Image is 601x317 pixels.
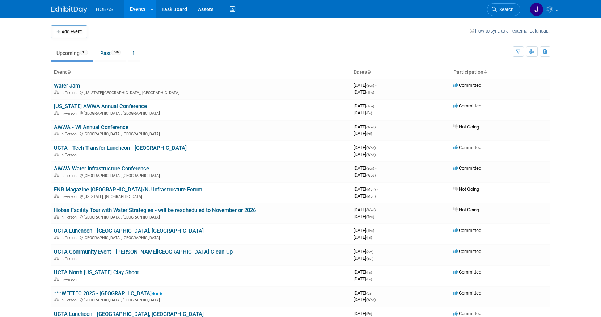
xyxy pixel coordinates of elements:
span: In-Person [60,111,79,116]
div: [GEOGRAPHIC_DATA], [GEOGRAPHIC_DATA] [54,214,348,220]
img: In-Person Event [54,173,59,177]
span: In-Person [60,173,79,178]
a: UCTA Community Event - [PERSON_NAME][GEOGRAPHIC_DATA] Clean-Up [54,249,233,255]
span: [DATE] [354,145,378,150]
span: (Thu) [366,215,374,219]
span: [DATE] [354,83,376,88]
span: Committed [453,269,481,275]
span: Committed [453,249,481,254]
span: (Thu) [366,90,374,94]
span: [DATE] [354,103,376,109]
a: AWWA Water Infrastructure Conference [54,165,149,172]
span: 41 [80,50,88,55]
span: (Wed) [366,146,376,150]
img: In-Person Event [54,90,59,94]
span: - [374,249,376,254]
span: (Fri) [366,270,372,274]
div: [GEOGRAPHIC_DATA], [GEOGRAPHIC_DATA] [54,172,348,178]
span: - [374,290,376,296]
span: Committed [453,290,481,296]
span: (Wed) [366,208,376,212]
span: [DATE] [354,152,376,157]
span: [DATE] [354,290,376,296]
span: (Sat) [366,291,373,295]
span: HOBAS [96,7,114,12]
span: In-Person [60,277,79,282]
span: (Mon) [366,194,376,198]
span: - [375,103,376,109]
a: Hobas Facility Tour with Water Strategies - will be rescheduled to November or 2026 [54,207,256,214]
span: (Fri) [366,277,372,281]
span: (Fri) [366,312,372,316]
img: ExhibitDay [51,6,87,13]
img: In-Person Event [54,194,59,198]
span: [DATE] [354,269,374,275]
span: (Wed) [366,153,376,157]
a: Water Jam [54,83,80,89]
div: [GEOGRAPHIC_DATA], [GEOGRAPHIC_DATA] [54,234,348,240]
span: [DATE] [354,234,372,240]
span: [DATE] [354,249,376,254]
img: In-Person Event [54,153,59,156]
span: [DATE] [354,131,372,136]
span: (Wed) [366,173,376,177]
span: - [373,311,374,316]
a: Sort by Start Date [367,69,371,75]
span: - [375,83,376,88]
th: Event [51,66,351,79]
span: - [375,165,376,171]
a: ***WEFTEC 2025 - [GEOGRAPHIC_DATA] [54,290,162,297]
img: In-Person Event [54,257,59,260]
span: [DATE] [354,207,378,212]
span: Committed [453,83,481,88]
div: [GEOGRAPHIC_DATA], [GEOGRAPHIC_DATA] [54,297,348,303]
span: (Wed) [366,125,376,129]
a: Past235 [95,46,126,60]
span: Committed [453,103,481,109]
span: [DATE] [354,193,376,199]
a: AWWA - WI Annual Conference [54,124,128,131]
img: In-Person Event [54,236,59,239]
button: Add Event [51,25,87,38]
span: (Sun) [366,166,374,170]
span: (Fri) [366,111,372,115]
img: In-Person Event [54,111,59,115]
a: Sort by Event Name [67,69,71,75]
span: (Sat) [366,250,373,254]
span: Committed [453,311,481,316]
span: In-Person [60,153,79,157]
a: Upcoming41 [51,46,93,60]
span: [DATE] [354,165,376,171]
a: Search [487,3,520,16]
img: Jennifer Jensen [530,3,543,16]
span: [DATE] [354,172,376,178]
span: In-Person [60,132,79,136]
span: [DATE] [354,124,378,130]
div: [US_STATE][GEOGRAPHIC_DATA], [GEOGRAPHIC_DATA] [54,89,348,95]
span: [DATE] [354,186,378,192]
span: Committed [453,165,481,171]
a: UCTA North [US_STATE] Clay Shoot [54,269,139,276]
img: In-Person Event [54,132,59,135]
span: Search [497,7,513,12]
span: [DATE] [354,228,376,233]
a: ENR Magazine [GEOGRAPHIC_DATA]/NJ Infrastructure Forum [54,186,202,193]
span: (Sat) [366,257,373,261]
th: Participation [450,66,550,79]
span: [DATE] [354,89,374,95]
span: (Fri) [366,236,372,240]
span: [DATE] [354,276,372,282]
span: (Sun) [366,84,374,88]
span: Not Going [453,186,479,192]
span: [DATE] [354,255,373,261]
span: - [377,124,378,130]
span: Not Going [453,124,479,130]
span: - [375,228,376,233]
span: (Mon) [366,187,376,191]
span: (Wed) [366,298,376,302]
div: [GEOGRAPHIC_DATA], [GEOGRAPHIC_DATA] [54,110,348,116]
a: UCTA Luncheon - [GEOGRAPHIC_DATA], [GEOGRAPHIC_DATA] [54,228,204,234]
th: Dates [351,66,450,79]
span: In-Person [60,236,79,240]
span: In-Person [60,257,79,261]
